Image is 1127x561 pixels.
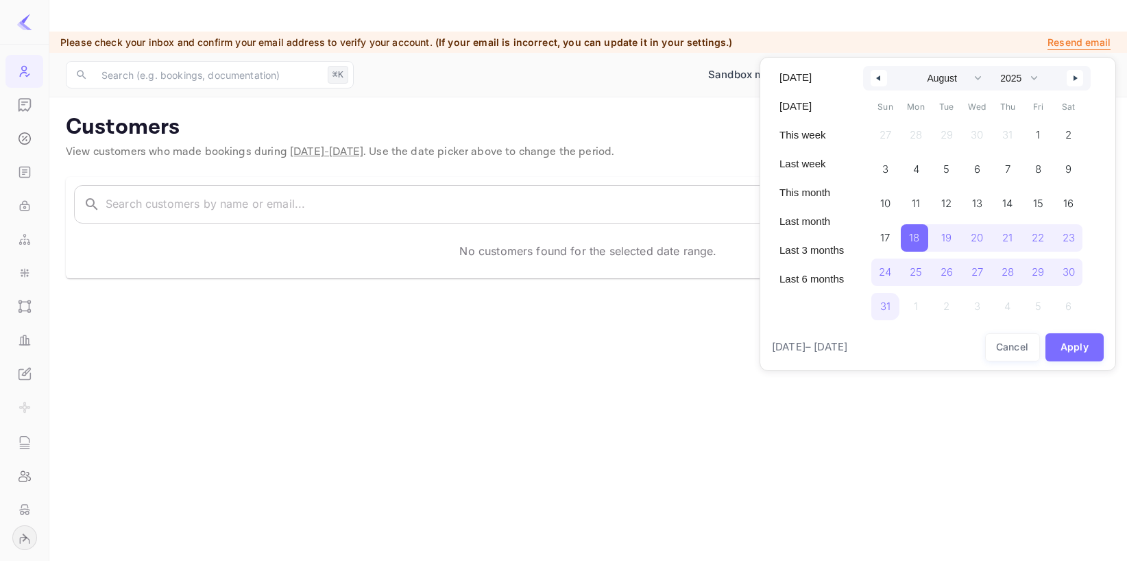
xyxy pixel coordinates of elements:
[941,191,952,216] span: 12
[1032,260,1044,285] span: 29
[870,187,901,214] button: 10
[1002,191,1013,216] span: 14
[771,152,852,176] button: Last week
[771,66,852,89] button: [DATE]
[1054,221,1084,248] button: 23
[962,152,993,180] button: 6
[882,157,888,182] span: 3
[1063,191,1074,216] span: 16
[870,289,901,317] button: 31
[992,187,1023,214] button: 14
[1045,333,1104,361] button: Apply
[962,187,993,214] button: 13
[1032,226,1044,250] span: 22
[931,255,962,283] button: 26
[1023,96,1054,118] span: Fri
[901,96,932,118] span: Mon
[901,255,932,283] button: 25
[1063,260,1075,285] span: 30
[1054,118,1084,145] button: 2
[985,333,1040,361] button: Cancel
[1005,157,1010,182] span: 7
[941,226,952,250] span: 19
[901,152,932,180] button: 4
[870,255,901,283] button: 24
[1002,226,1013,250] span: 21
[1063,226,1075,250] span: 23
[870,96,901,118] span: Sun
[971,226,983,250] span: 20
[1035,157,1041,182] span: 8
[943,157,949,182] span: 5
[992,221,1023,248] button: 21
[771,181,852,204] button: This month
[1054,255,1084,283] button: 30
[880,294,890,319] span: 31
[962,255,993,283] button: 27
[1023,255,1054,283] button: 29
[771,95,852,118] button: [DATE]
[880,226,890,250] span: 17
[771,267,852,291] button: Last 6 months
[913,157,919,182] span: 4
[772,339,847,355] span: [DATE] – [DATE]
[972,191,982,216] span: 13
[1002,260,1014,285] span: 28
[1036,123,1040,147] span: 1
[1054,187,1084,214] button: 16
[901,221,932,248] button: 18
[771,123,852,147] button: This week
[962,221,993,248] button: 20
[870,221,901,248] button: 17
[992,96,1023,118] span: Thu
[992,152,1023,180] button: 7
[879,260,891,285] span: 24
[901,187,932,214] button: 11
[941,260,953,285] span: 26
[971,260,983,285] span: 27
[1065,157,1071,182] span: 9
[1033,191,1043,216] span: 15
[771,210,852,233] button: Last month
[931,221,962,248] button: 19
[912,191,920,216] span: 11
[870,152,901,180] button: 3
[931,96,962,118] span: Tue
[1023,187,1054,214] button: 15
[1023,221,1054,248] button: 22
[1023,152,1054,180] button: 8
[992,255,1023,283] button: 28
[910,260,922,285] span: 25
[1054,152,1084,180] button: 9
[1065,123,1071,147] span: 2
[931,187,962,214] button: 12
[1023,118,1054,145] button: 1
[931,152,962,180] button: 5
[974,157,980,182] span: 6
[1054,96,1084,118] span: Sat
[909,226,919,250] span: 18
[880,191,890,216] span: 10
[771,239,852,262] button: Last 3 months
[962,96,993,118] span: Wed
